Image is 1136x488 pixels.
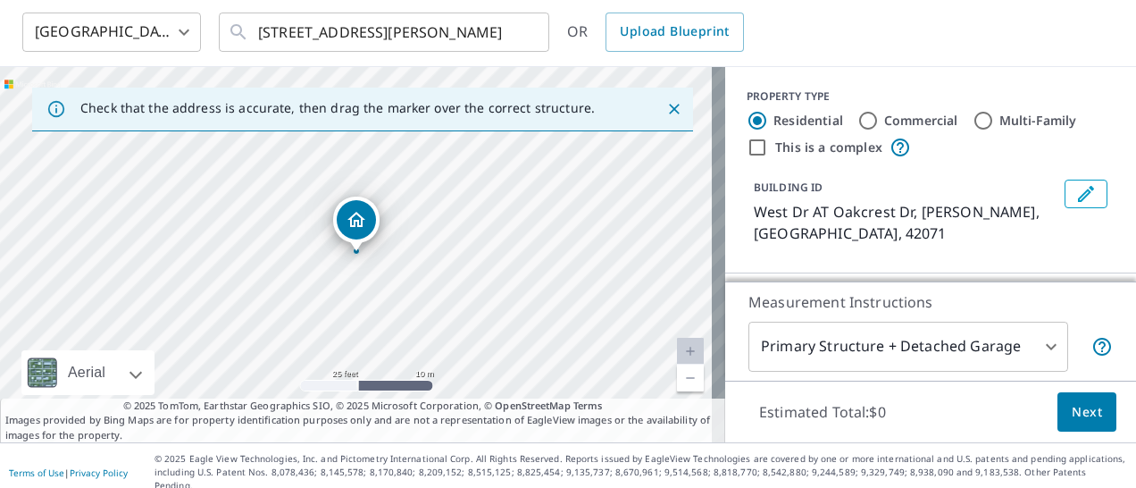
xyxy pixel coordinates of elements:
label: This is a complex [775,139,882,156]
div: Aerial [21,350,155,395]
span: © 2025 TomTom, Earthstar Geographics SIO, © 2025 Microsoft Corporation, © [123,399,603,414]
a: Current Level 20, Zoom Out [677,365,704,391]
button: Next [1057,392,1116,433]
a: Terms [573,399,603,412]
a: Current Level 20, Zoom In Disabled [677,338,704,365]
div: Aerial [63,350,111,395]
div: Primary Structure + Detached Garage [748,322,1068,372]
button: Close [663,97,686,121]
p: Estimated Total: $0 [745,392,900,432]
p: Measurement Instructions [748,291,1113,313]
label: Residential [773,112,843,130]
input: Search by address or latitude-longitude [258,7,513,57]
a: Terms of Use [9,467,64,479]
span: Next [1072,401,1102,424]
span: Upload Blueprint [620,21,729,43]
p: BUILDING ID [754,180,823,195]
p: West Dr AT Oakcrest Dr, [PERSON_NAME], [GEOGRAPHIC_DATA], 42071 [754,201,1057,244]
p: Check that the address is accurate, then drag the marker over the correct structure. [80,100,595,116]
div: Dropped pin, building 1, Residential property, West Dr AT Oakcrest Dr Murray, KY 42071 [333,197,380,252]
button: Edit building 1 [1065,180,1107,208]
a: Upload Blueprint [606,13,743,52]
div: [GEOGRAPHIC_DATA] [22,7,201,57]
div: PROPERTY TYPE [747,88,1115,105]
a: Privacy Policy [70,467,128,479]
div: OR [567,13,744,52]
a: OpenStreetMap [495,399,570,412]
label: Commercial [884,112,958,130]
p: | [9,467,128,478]
label: Multi-Family [999,112,1077,130]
